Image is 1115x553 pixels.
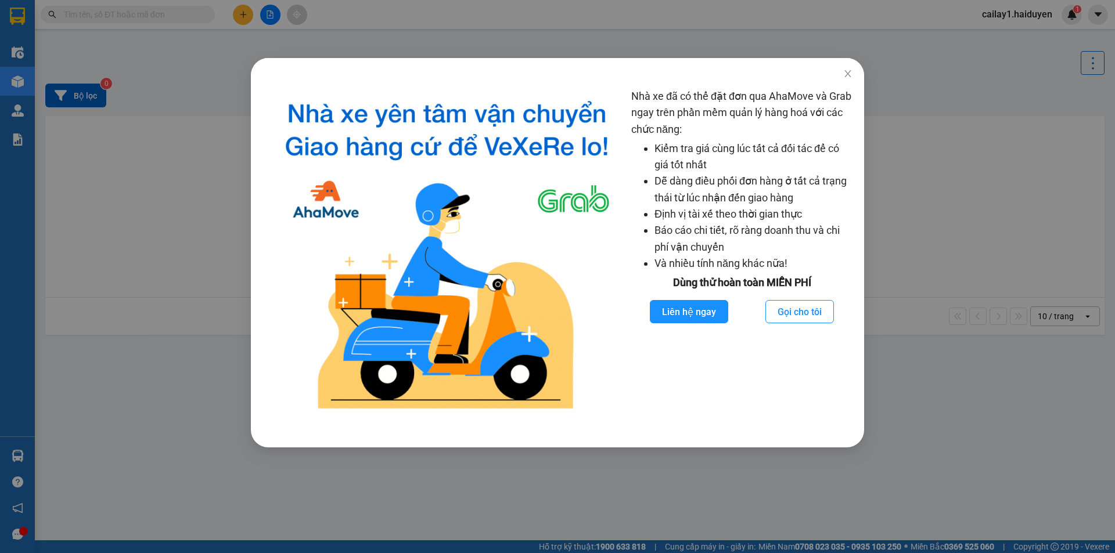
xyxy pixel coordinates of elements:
li: Kiểm tra giá cùng lúc tất cả đối tác để có giá tốt nhất [654,140,853,174]
li: Và nhiều tính năng khác nữa! [654,255,853,272]
li: Định vị tài xế theo thời gian thực [654,206,853,222]
img: logo [272,88,622,418]
li: Báo cáo chi tiết, rõ ràng doanh thu và chi phí vận chuyển [654,222,853,255]
span: Liên hệ ngay [662,305,716,319]
span: close [843,69,853,78]
span: Gọi cho tôi [778,305,822,319]
button: Liên hệ ngay [650,300,728,323]
button: Close [832,58,864,91]
div: Dùng thử hoàn toàn MIỄN PHÍ [631,274,853,291]
button: Gọi cho tôi [765,300,834,323]
div: Nhà xe đã có thể đặt đơn qua AhaMove và Grab ngay trên phần mềm quản lý hàng hoá với các chức năng: [631,88,853,418]
li: Dễ dàng điều phối đơn hàng ở tất cả trạng thái từ lúc nhận đến giao hàng [654,173,853,206]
